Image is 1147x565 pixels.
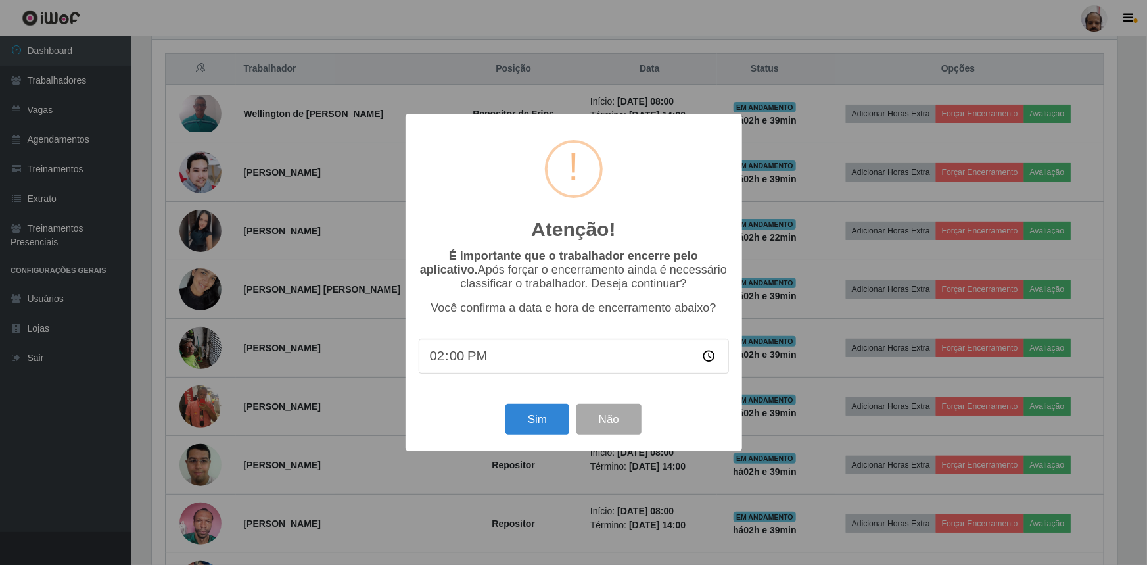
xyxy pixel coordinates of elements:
[420,249,698,276] b: É importante que o trabalhador encerre pelo aplicativo.
[419,249,729,291] p: Após forçar o encerramento ainda é necessário classificar o trabalhador. Deseja continuar?
[576,404,642,435] button: Não
[419,301,729,315] p: Você confirma a data e hora de encerramento abaixo?
[531,218,615,241] h2: Atenção!
[505,404,569,435] button: Sim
